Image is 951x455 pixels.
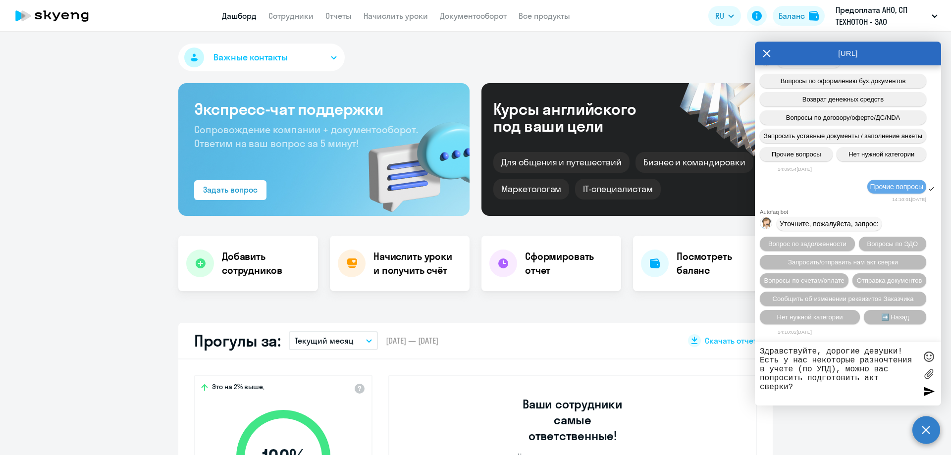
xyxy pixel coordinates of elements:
[705,335,757,346] span: Скачать отчет
[178,44,345,71] button: Важные контакты
[768,240,846,248] span: Вопрос по задолженности
[836,4,928,28] p: Предоплата АНО, СП ТЕХНОТОН - ЗАО
[364,11,428,21] a: Начислить уроки
[760,237,855,251] button: Вопрос по задолженности
[779,10,805,22] div: Баланс
[881,313,909,321] span: ➡️ Назад
[519,11,570,21] a: Все продукты
[295,335,354,347] p: Текущий месяц
[892,197,926,202] time: 14:10:01[DATE]
[760,110,926,125] button: Вопросы по договору/оферте/ДС/NDA
[509,396,636,444] h3: Ваши сотрудники самые ответственные!
[575,179,660,200] div: IT-специалистам
[760,92,926,106] button: Возврат денежных средств
[373,250,460,277] h4: Начислить уроки и получить счёт
[870,183,923,191] span: Прочие вопросы
[857,277,922,284] span: Отправка документов
[760,310,860,324] button: Нет нужной категории
[386,335,438,346] span: [DATE] — [DATE]
[921,366,936,381] label: Лимит 10 файлов
[786,114,900,121] span: Вопросы по договору/оферте/ДС/NDA
[778,166,812,172] time: 14:09:54[DATE]
[802,96,884,103] span: Возврат денежных средств
[760,292,926,306] button: Сообщить об изменении реквизитов Заказчика
[194,180,266,200] button: Задать вопрос
[788,258,898,266] span: Запросить/отправить нам акт сверки
[764,277,845,284] span: Вопросы по счетам/оплате
[194,123,418,150] span: Сопровождение компании + документооборот. Ответим на ваш вопрос за 5 минут!
[635,152,753,173] div: Бизнес и командировки
[213,51,288,64] span: Важные контакты
[831,4,943,28] button: Предоплата АНО, СП ТЕХНОТОН - ЗАО
[203,184,258,196] div: Задать вопрос
[859,237,926,251] button: Вопросы по ЭДО
[760,273,848,288] button: Вопросы по счетам/оплате
[760,347,916,401] textarea: Здравствуйте, дорогие девушки! Есть у нас некоторые разночтения в учете (по УПД), можно вас попро...
[677,250,765,277] h4: Посмотреть баланс
[354,104,470,216] img: bg-img
[525,250,613,277] h4: Сформировать отчет
[440,11,507,21] a: Документооборот
[781,77,906,85] span: Вопросы по оформлению бух.документов
[493,152,630,173] div: Для общения и путешествий
[867,240,918,248] span: Вопросы по ЭДО
[493,101,663,134] div: Курсы английского под ваши цели
[268,11,314,21] a: Сотрудники
[864,310,926,324] button: ➡️ Назад
[194,331,281,351] h2: Прогулы за:
[780,220,879,228] span: Уточните, пожалуйста, запрос:
[764,132,922,140] span: Запросить уставные документы / заполнение анкеты
[760,217,773,232] img: bot avatar
[773,6,825,26] button: Балансbalance
[837,147,926,161] button: Нет нужной категории
[708,6,741,26] button: RU
[222,250,310,277] h4: Добавить сотрудников
[222,11,257,21] a: Дашборд
[772,151,821,158] span: Прочие вопросы
[194,99,454,119] h3: Экспресс-чат поддержки
[760,74,926,88] button: Вопросы по оформлению бух.документов
[848,151,914,158] span: Нет нужной категории
[773,295,914,303] span: Сообщить об изменении реквизитов Заказчика
[760,147,833,161] button: Прочие вопросы
[809,11,819,21] img: balance
[715,10,724,22] span: RU
[777,313,843,321] span: Нет нужной категории
[760,129,926,143] button: Запросить уставные документы / заполнение анкеты
[493,179,569,200] div: Маркетологам
[760,255,926,269] button: Запросить/отправить нам акт сверки
[212,382,264,394] span: Это на 2% выше,
[760,209,941,215] div: Autofaq bot
[325,11,352,21] a: Отчеты
[289,331,378,350] button: Текущий месяц
[852,273,926,288] button: Отправка документов
[778,329,812,335] time: 14:10:02[DATE]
